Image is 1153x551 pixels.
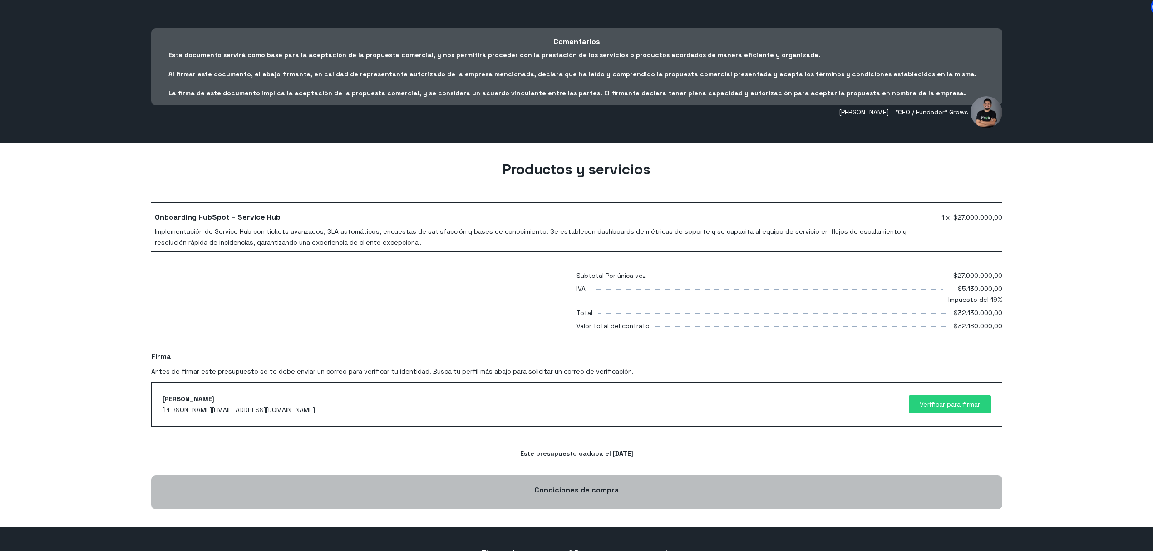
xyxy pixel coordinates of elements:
span: [PERSON_NAME] [163,395,214,403]
img: Stuart Toledo Narria [971,96,1002,128]
div: Valor total del contrato [576,320,650,334]
div: IVA [576,283,586,294]
h2: Productos y servicios [151,160,1002,178]
p: Este documento servirá como base para la aceptación de la propuesta comercial, y nos permitirá pr... [168,51,985,59]
button: Verificar para firmar [909,395,991,413]
div: $32.130.000,00 [954,307,1002,320]
span: Impuesto del 19% [948,294,1002,305]
div: Implementación de Service Hub con tickets avanzados, SLA automáticos, encuestas de satisfacción y... [155,226,935,248]
div: Subtotal Por única vez [576,270,646,281]
h3: Firma [151,352,1002,361]
span: $5.130.000,00 [958,283,1002,294]
p: La firma de este documento implica la aceptación de la propuesta comercial, y se considera un acu... [168,89,985,97]
div: Total [576,307,592,320]
span: $27.000.000,00 [953,271,1002,280]
div: Antes de firmar este presupuesto se te debe enviar un correo para verificar tu identidad. Busca t... [151,352,1002,427]
span: 1 x $27.000.000,00 [941,212,1002,223]
div: $32.130.000,00 [954,320,1002,334]
span: Onboarding HubSpot – Service Hub [155,212,281,223]
h3: Condiciones de compra [169,485,984,495]
div: [PERSON_NAME] - "CEO / Fundador" Grows [151,96,1002,128]
h3: Comentarios [168,37,985,46]
span: [PERSON_NAME][EMAIL_ADDRESS][DOMAIN_NAME] [163,406,315,414]
div: Este presupuesto caduca el [DATE] [151,448,1002,459]
p: Al firmar este documento, el abajo firmante, en calidad de representante autorizado de la empresa... [168,70,985,78]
